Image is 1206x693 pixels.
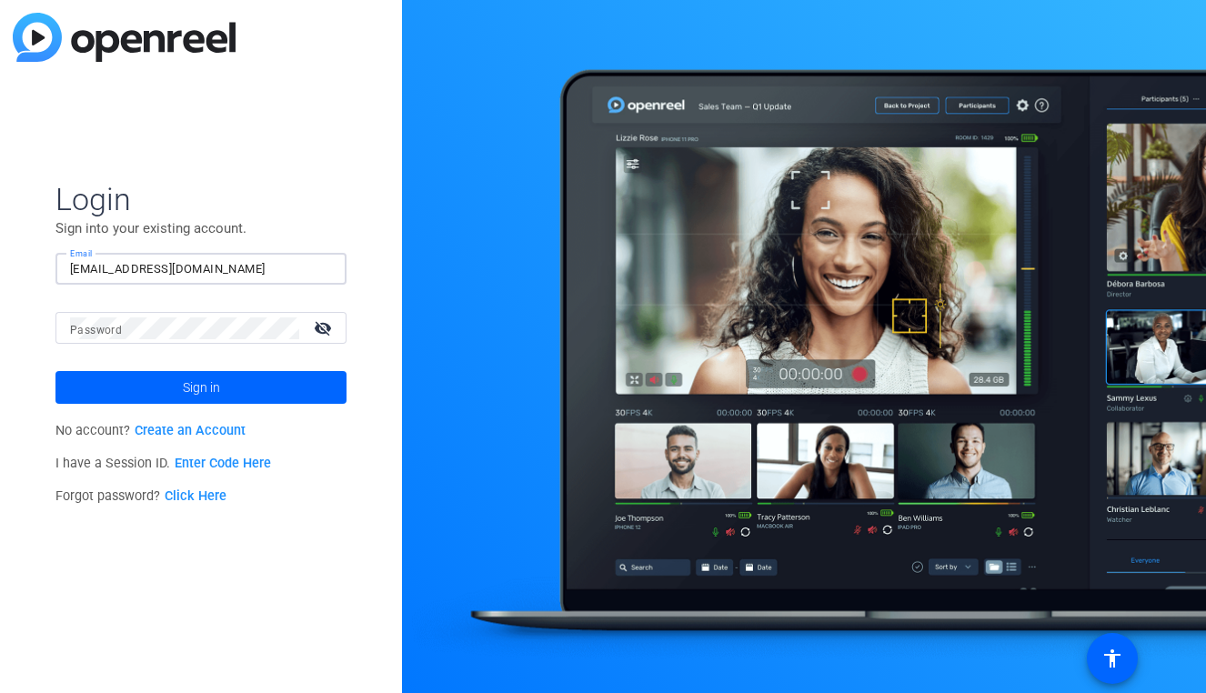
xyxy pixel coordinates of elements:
[1101,648,1123,669] mat-icon: accessibility
[183,365,220,410] span: Sign in
[55,218,347,238] p: Sign into your existing account.
[55,488,226,504] span: Forgot password?
[135,423,246,438] a: Create an Account
[55,371,347,404] button: Sign in
[55,423,246,438] span: No account?
[165,488,226,504] a: Click Here
[70,258,332,280] input: Enter Email Address
[175,456,271,471] a: Enter Code Here
[70,248,93,258] mat-label: Email
[13,13,236,62] img: blue-gradient.svg
[303,315,347,341] mat-icon: visibility_off
[55,456,271,471] span: I have a Session ID.
[70,324,122,336] mat-label: Password
[55,180,347,218] span: Login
